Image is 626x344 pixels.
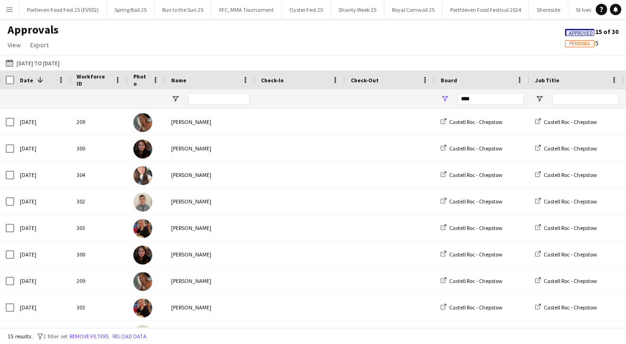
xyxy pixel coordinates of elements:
[133,193,152,212] img: Kai Stephens
[71,241,128,267] div: 300
[133,299,152,318] img: Leanne Stephens
[441,224,503,231] a: Castell Roc - Chepstow
[14,294,71,320] div: [DATE]
[535,277,597,284] a: Castell Roc - Chepstow
[14,109,71,135] div: [DATE]
[77,73,111,87] span: Workforce ID
[133,219,152,238] img: Leanne Stephens
[449,118,503,125] span: Castell Roc - Chepstow
[544,277,597,284] span: Castell Roc - Chepstow
[71,162,128,188] div: 304
[4,39,25,51] a: View
[569,30,593,36] span: Approved
[443,0,529,19] button: Porthleven Food Festival 2024
[535,95,544,103] button: Open Filter Menu
[441,77,457,84] span: Board
[211,0,282,19] button: XFC, MMA Tournament
[165,241,255,267] div: [PERSON_NAME]
[14,188,71,214] div: [DATE]
[133,325,152,344] img: Kai Stephens
[449,277,503,284] span: Castell Roc - Chepstow
[30,41,49,49] span: Export
[529,0,568,19] button: Shoreside
[544,224,597,231] span: Castell Roc - Chepstow
[133,272,152,291] img: Courtney Stephens
[133,73,148,87] span: Photo
[71,215,128,241] div: 303
[26,39,52,51] a: Export
[71,135,128,161] div: 300
[71,294,128,320] div: 303
[14,215,71,241] div: [DATE]
[165,268,255,294] div: [PERSON_NAME]
[544,198,597,205] span: Castell Roc - Chepstow
[331,0,384,19] button: Shanty Week 25
[544,171,597,178] span: Castell Roc - Chepstow
[171,77,186,84] span: Name
[535,77,559,84] span: Job Title
[449,198,503,205] span: Castell Roc - Chepstow
[8,41,21,49] span: View
[535,145,597,152] a: Castell Roc - Chepstow
[441,198,503,205] a: Castell Roc - Chepstow
[384,0,443,19] button: Royal Cornwall 25
[449,304,503,311] span: Castell Roc - Chepstow
[565,39,599,47] span: 5
[165,135,255,161] div: [PERSON_NAME]
[441,95,449,103] button: Open Filter Menu
[282,0,331,19] button: Oyster Fest 25
[111,331,148,342] button: Reload data
[441,277,503,284] a: Castell Roc - Chepstow
[71,188,128,214] div: 302
[20,77,33,84] span: Date
[535,118,597,125] a: Castell Roc - Chepstow
[535,304,597,311] a: Castell Roc - Chepstow
[544,118,597,125] span: Castell Roc - Chepstow
[14,162,71,188] div: [DATE]
[441,171,503,178] a: Castell Roc - Chepstow
[441,118,503,125] a: Castell Roc - Chepstow
[171,95,180,103] button: Open Filter Menu
[565,27,618,36] span: 15 of 30
[68,331,111,342] button: Remove filters
[441,251,503,258] a: Castell Roc - Chepstow
[188,93,250,105] input: Name Filter Input
[107,0,155,19] button: Spring Ball 25
[552,93,618,105] input: Job Title Filter Input
[441,145,503,152] a: Castell Roc - Chepstow
[4,57,61,69] button: [DATE] to [DATE]
[133,166,152,185] img: paris lane
[19,0,107,19] button: Portleven Food Fest 25 (EV002)
[535,251,597,258] a: Castell Roc - Chepstow
[535,224,597,231] a: Castell Roc - Chepstow
[351,77,379,84] span: Check-Out
[535,171,597,178] a: Castell Roc - Chepstow
[165,188,255,214] div: [PERSON_NAME]
[458,93,524,105] input: Board Filter Input
[569,41,590,47] span: Pending
[71,109,128,135] div: 209
[133,140,152,159] img: Fay Hayward
[14,241,71,267] div: [DATE]
[544,145,597,152] span: Castell Roc - Chepstow
[544,251,597,258] span: Castell Roc - Chepstow
[155,0,211,19] button: Run to the Sun 25
[14,268,71,294] div: [DATE]
[71,268,128,294] div: 209
[449,224,503,231] span: Castell Roc - Chepstow
[544,304,597,311] span: Castell Roc - Chepstow
[14,135,71,161] div: [DATE]
[441,304,503,311] a: Castell Roc - Chepstow
[133,113,152,132] img: Courtney Stephens
[261,77,284,84] span: Check-In
[449,251,503,258] span: Castell Roc - Chepstow
[43,333,68,340] span: 1 filter set
[449,145,503,152] span: Castell Roc - Chepstow
[165,162,255,188] div: [PERSON_NAME]
[165,109,255,135] div: [PERSON_NAME]
[165,294,255,320] div: [PERSON_NAME]
[449,171,503,178] span: Castell Roc - Chepstow
[165,215,255,241] div: [PERSON_NAME]
[535,198,597,205] a: Castell Roc - Chepstow
[133,246,152,265] img: Fay Hayward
